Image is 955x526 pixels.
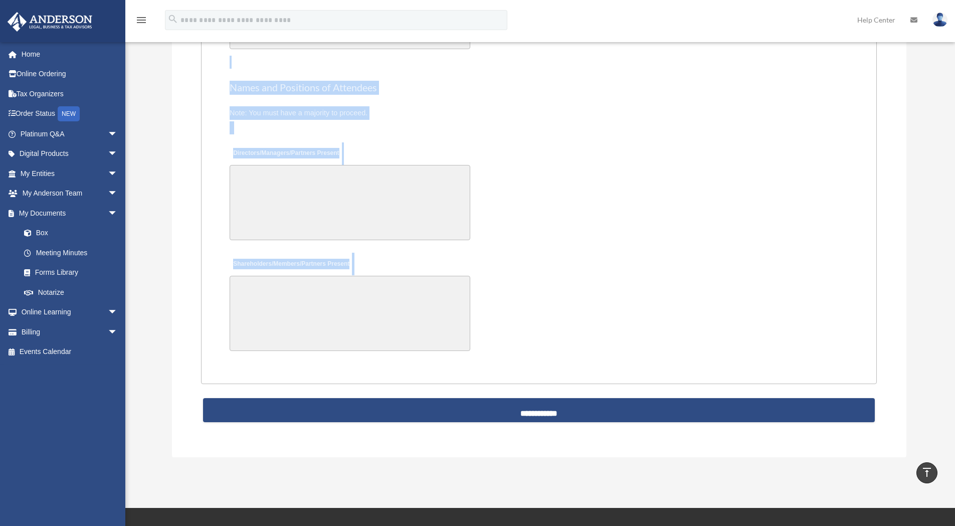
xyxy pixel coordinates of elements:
a: Online Learningarrow_drop_down [7,302,133,322]
i: menu [135,14,147,26]
span: arrow_drop_down [108,203,128,224]
h2: Names and Positions of Attendees [230,81,848,95]
label: Shareholders/Members/Partners Present [230,257,352,271]
a: Home [7,44,133,64]
a: Notarize [14,282,133,302]
span: arrow_drop_down [108,163,128,184]
span: arrow_drop_down [108,322,128,342]
a: Online Ordering [7,64,133,84]
a: Platinum Q&Aarrow_drop_down [7,124,133,144]
img: Anderson Advisors Platinum Portal [5,12,95,32]
img: User Pic [932,13,947,27]
a: Events Calendar [7,342,133,362]
a: Tax Organizers [7,84,133,104]
a: My Anderson Teamarrow_drop_down [7,184,133,204]
i: vertical_align_top [921,466,933,478]
a: My Documentsarrow_drop_down [7,203,133,223]
a: My Entitiesarrow_drop_down [7,163,133,184]
span: arrow_drop_down [108,124,128,144]
a: Meeting Minutes [14,243,128,263]
label: Directors/Managers/Partners Present [230,147,342,160]
div: NEW [58,106,80,121]
span: arrow_drop_down [108,144,128,164]
a: Forms Library [14,263,133,283]
a: vertical_align_top [916,462,937,483]
a: Box [14,223,133,243]
span: Note: You must have a majority to proceed. [230,109,367,117]
span: arrow_drop_down [108,302,128,323]
a: Order StatusNEW [7,104,133,124]
a: Digital Productsarrow_drop_down [7,144,133,164]
span: arrow_drop_down [108,184,128,204]
a: menu [135,18,147,26]
a: Billingarrow_drop_down [7,322,133,342]
i: search [167,14,178,25]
